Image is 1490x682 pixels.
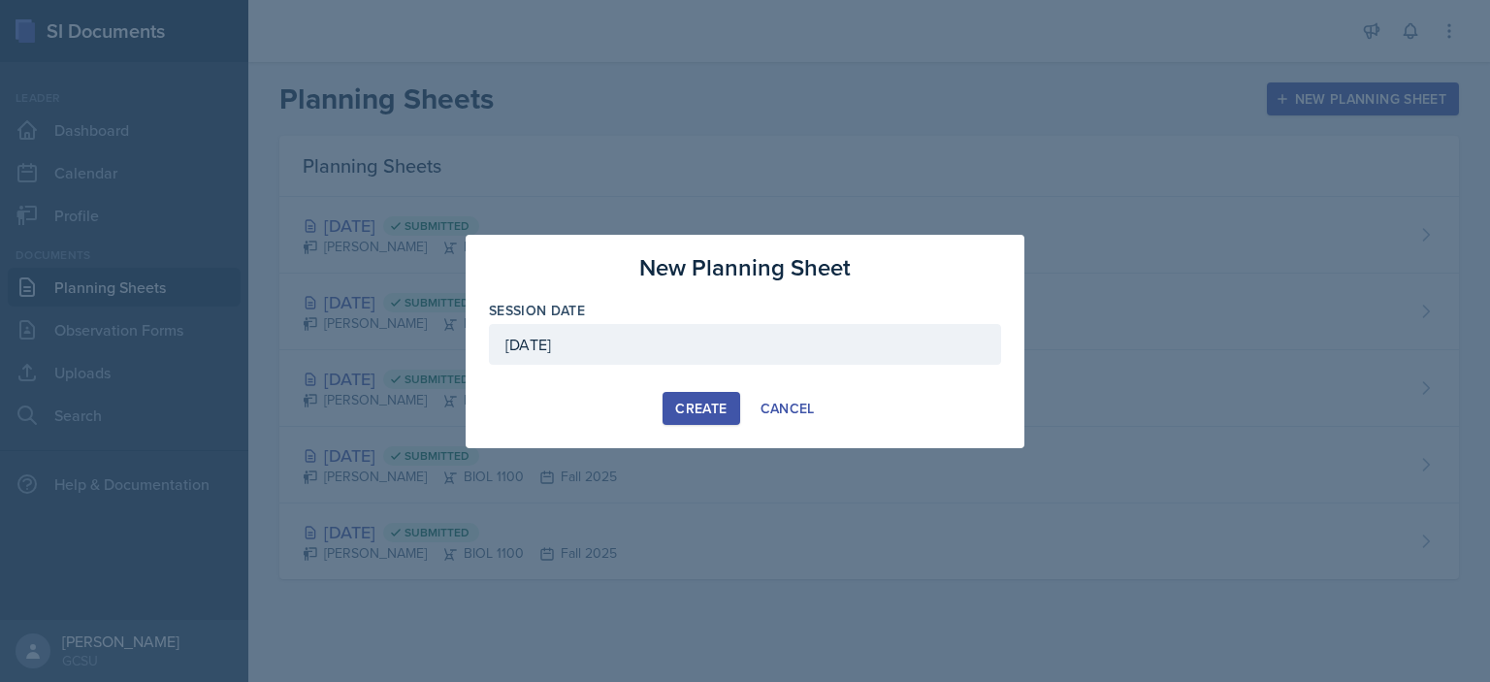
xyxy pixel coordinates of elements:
div: Create [675,401,727,416]
button: Cancel [748,392,827,425]
label: Session Date [489,301,585,320]
button: Create [663,392,739,425]
div: Cancel [761,401,815,416]
h3: New Planning Sheet [639,250,851,285]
